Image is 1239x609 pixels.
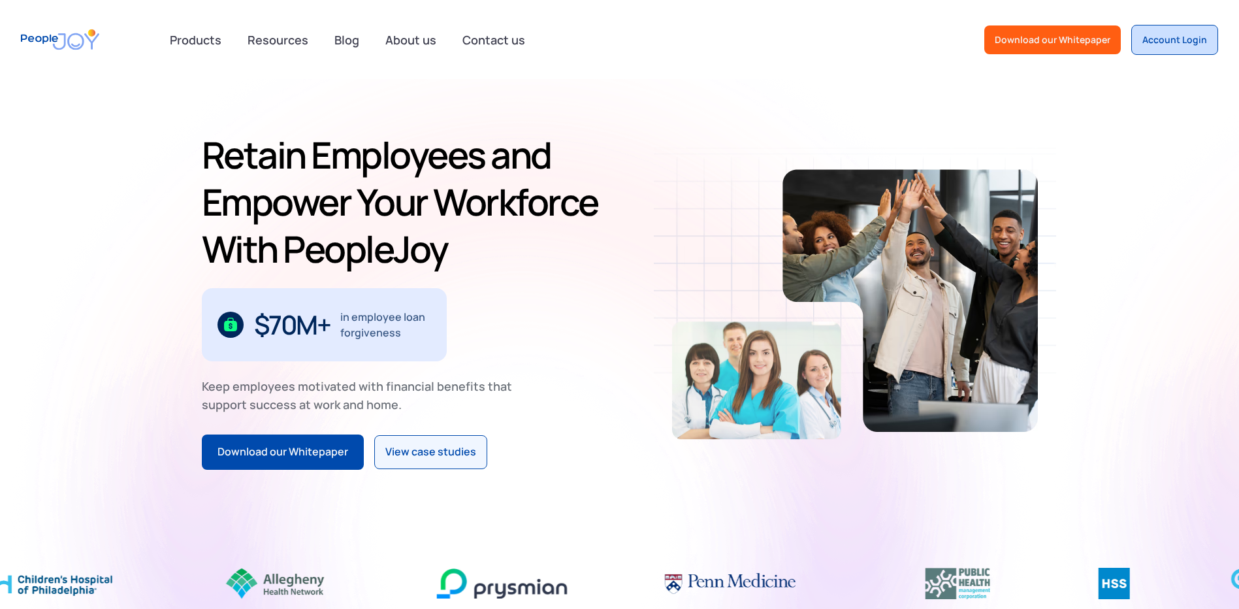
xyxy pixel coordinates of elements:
[672,321,841,439] img: Retain-Employees-PeopleJoy
[1131,25,1218,55] a: Account Login
[455,25,533,54] a: Contact us
[217,444,348,461] div: Download our Whitepaper
[984,25,1121,54] a: Download our Whitepaper
[254,314,330,335] div: $70M+
[385,444,476,461] div: View case studies
[782,169,1038,432] img: Retain-Employees-PeopleJoy
[240,25,316,54] a: Resources
[340,309,431,340] div: in employee loan forgiveness
[327,25,367,54] a: Blog
[162,27,229,53] div: Products
[21,21,99,58] a: home
[202,288,447,361] div: 1 / 3
[202,435,364,470] a: Download our Whitepaper
[202,377,523,414] div: Keep employees motivated with financial benefits that support success at work and home.
[202,131,615,272] h1: Retain Employees and Empower Your Workforce With PeopleJoy
[378,25,444,54] a: About us
[995,33,1110,46] div: Download our Whitepaper
[374,435,487,469] a: View case studies
[1142,33,1207,46] div: Account Login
